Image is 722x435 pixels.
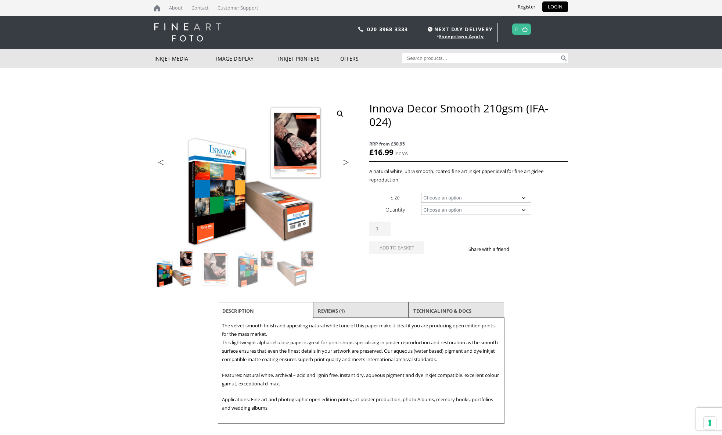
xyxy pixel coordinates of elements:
a: Register [512,1,541,12]
span: RRP from £30.95 [369,140,568,148]
a: Inkjet Printers [278,49,340,68]
img: basket.svg [522,27,528,32]
a: Inkjet Media [154,49,216,68]
img: Innova Decor Smooth 210gsm (IFA-024) [154,101,353,248]
img: time.svg [428,27,432,32]
label: Quantity [385,206,405,213]
input: Search products… [402,53,560,63]
p: Share with a friend [468,245,518,254]
label: Size [391,194,400,201]
button: Your consent preferences for tracking technologies [704,417,716,429]
img: logo-white.svg [154,23,221,42]
button: Add to basket [369,241,424,254]
a: TECHNICAL INFO & DOCS [413,304,471,317]
a: View full-screen image gallery [334,107,347,121]
img: email sharing button [536,246,542,252]
img: Innova Decor Smooth 210gsm (IFA-024) - Image 2 [195,248,235,288]
a: Image Display [216,49,278,68]
p: Features: Natural white, archival – acid and lignin free, instant dry, aqueous pigment and dye in... [222,371,500,388]
a: 020 3968 3333 [367,26,408,33]
img: Innova Decor Smooth 210gsm (IFA-024) [155,248,194,288]
a: Reviews (1) [318,304,345,317]
a: 0 [515,24,518,35]
p: A natural white, ultra smooth, coated fine art inkjet paper ideal for fine art giclee reproduction [369,167,568,184]
span: NEXT DAY DELIVERY [426,25,493,33]
p: Applications: Fine art and photographic open edition prints, art poster production, photo Albums,... [222,395,500,412]
input: Product quantity [369,222,391,236]
a: Exceptions Apply [439,33,484,40]
img: Innova Decor Smooth 210gsm (IFA-024) - Image 3 [236,248,275,288]
button: Search [560,53,568,63]
a: Offers [340,49,402,68]
img: phone.svg [358,27,363,32]
a: LOGIN [542,1,568,12]
img: Innova Decor Smooth 210gsm (IFA-024) - Image 4 [276,248,316,288]
a: Description [222,304,254,317]
img: twitter sharing button [527,246,533,252]
h1: Innova Decor Smooth 210gsm (IFA-024) [369,101,568,129]
img: facebook sharing button [518,246,524,252]
span: £ [369,147,374,157]
p: The velvet smooth finish and appealing natural white tone of this paper make it ideal if you are ... [222,321,500,364]
bdi: 16.99 [369,147,394,157]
